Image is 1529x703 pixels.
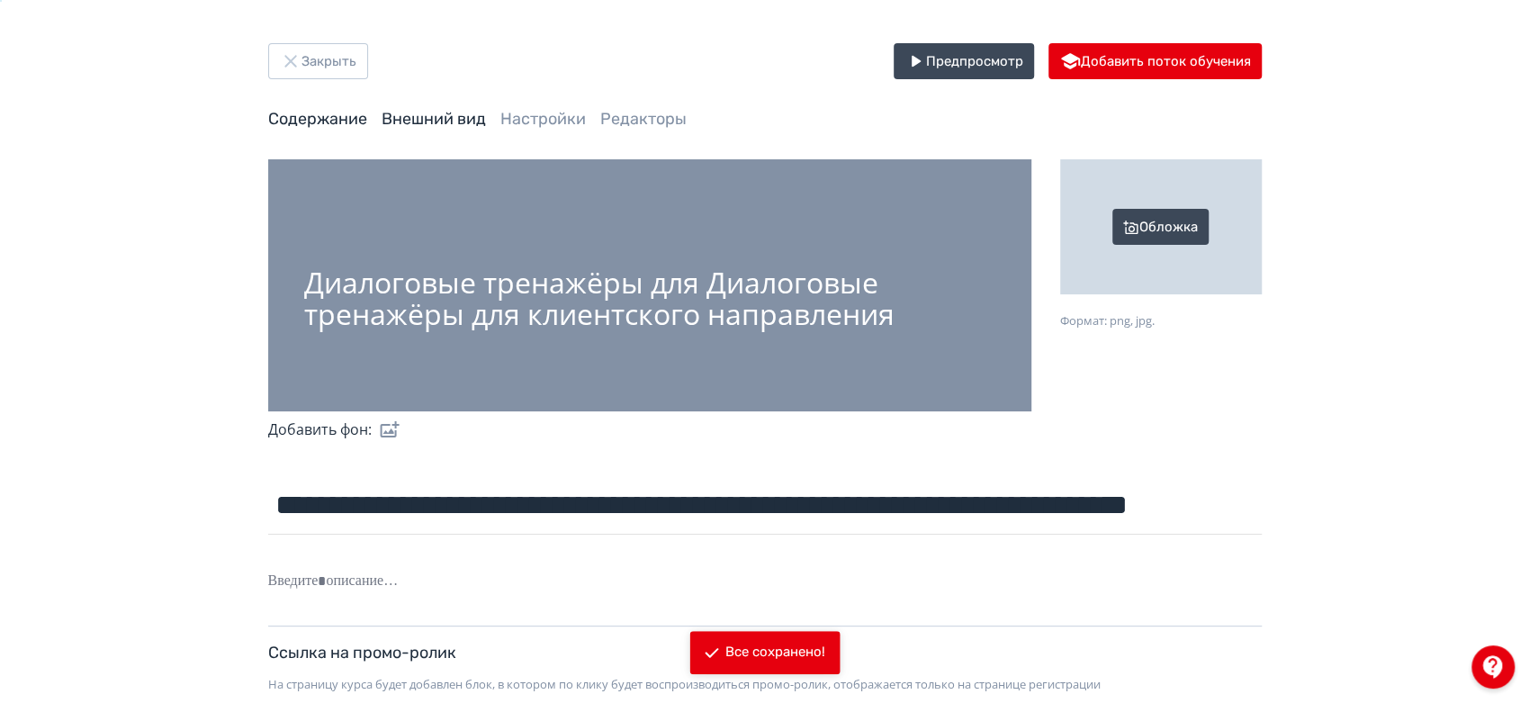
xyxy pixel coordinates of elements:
div: Добавить фон: [268,411,400,447]
button: Закрыть [268,43,368,79]
a: Внешний вид [382,109,486,129]
a: Настройки [500,109,586,129]
div: Диалоговые тренажёры для Диалоговые тренажёры для клиентского направления [304,266,995,329]
div: На страницу курса будет добавлен блок, в котором по клику будет воспроизводиться промо-ролик, ото... [268,676,1262,694]
a: Содержание [268,109,367,129]
button: Предпросмотр [894,43,1034,79]
div: Ссылка на промо-ролик [268,641,456,665]
div: Все сохранено! [725,644,825,662]
span: Формат: png, jpg. [1060,312,1155,329]
a: Редакторы [600,109,687,129]
button: Добавить поток обучения [1048,43,1262,79]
